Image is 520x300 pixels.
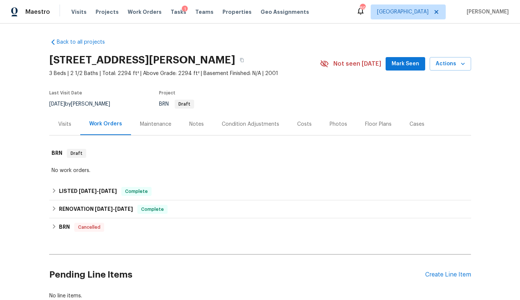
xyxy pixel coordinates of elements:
div: 89 [360,4,365,12]
div: 1 [182,6,188,13]
div: Maintenance [140,121,171,128]
div: Create Line Item [425,271,471,278]
span: 3 Beds | 2 1/2 Baths | Total: 2294 ft² | Above Grade: 2294 ft² | Basement Finished: N/A | 2001 [49,70,320,77]
span: Properties [222,8,252,16]
span: Draft [68,150,85,157]
span: Complete [138,206,167,213]
div: Photos [330,121,347,128]
span: [DATE] [79,188,97,194]
div: No work orders. [52,167,469,174]
span: Teams [195,8,214,16]
span: Not seen [DATE] [333,60,381,68]
span: Maestro [25,8,50,16]
span: BRN [159,101,194,107]
span: Last Visit Date [49,91,82,95]
span: - [95,206,133,212]
div: Work Orders [89,120,122,128]
span: Work Orders [128,8,162,16]
div: No line items. [49,292,471,300]
div: Cases [410,121,424,128]
span: Geo Assignments [261,8,309,16]
span: Mark Seen [392,59,419,69]
span: Projects [96,8,119,16]
div: Visits [58,121,71,128]
h2: [STREET_ADDRESS][PERSON_NAME] [49,56,235,64]
h6: BRN [59,223,70,232]
button: Copy Address [235,53,249,67]
span: [GEOGRAPHIC_DATA] [377,8,429,16]
span: [PERSON_NAME] [464,8,509,16]
h6: LISTED [59,187,117,196]
div: BRN Draft [49,141,471,165]
div: Condition Adjustments [222,121,279,128]
h6: RENOVATION [59,205,133,214]
div: LISTED [DATE]-[DATE]Complete [49,182,471,200]
h2: Pending Line Items [49,257,425,292]
h6: BRN [52,149,62,158]
span: Tasks [171,9,186,15]
div: Floor Plans [365,121,392,128]
div: Costs [297,121,312,128]
span: Draft [175,102,193,106]
span: - [79,188,117,194]
div: RENOVATION [DATE]-[DATE]Complete [49,200,471,218]
div: Notes [189,121,204,128]
span: Actions [436,59,465,69]
span: Project [159,91,175,95]
span: [DATE] [49,101,65,107]
span: Cancelled [75,224,103,231]
div: BRN Cancelled [49,218,471,236]
span: [DATE] [99,188,117,194]
span: [DATE] [95,206,113,212]
span: [DATE] [115,206,133,212]
button: Mark Seen [386,57,425,71]
span: Complete [122,188,151,195]
span: Visits [71,8,87,16]
button: Actions [430,57,471,71]
div: by [PERSON_NAME] [49,100,119,109]
a: Back to all projects [49,38,121,46]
